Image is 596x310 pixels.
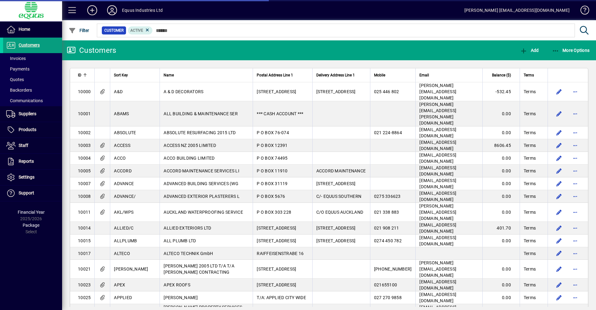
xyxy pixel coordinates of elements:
a: Invoices [3,53,62,64]
button: Edit [554,166,564,176]
a: Backorders [3,85,62,95]
button: More options [570,223,580,233]
span: ALTECO TECHNIK GmbH [164,251,213,256]
span: 10004 [78,156,91,161]
span: Customer [104,27,124,34]
span: Terms [524,266,536,272]
span: ABSOLUTE [114,130,136,135]
span: [PERSON_NAME][EMAIL_ADDRESS][DOMAIN_NAME] [419,83,456,100]
span: Products [19,127,36,132]
span: Email [419,72,429,79]
td: 401.70 [482,222,520,235]
span: ACCORD MAINTENANCE [316,168,366,173]
span: [EMAIL_ADDRESS][DOMAIN_NAME] [419,153,456,164]
button: Edit [554,109,564,119]
span: Quotes [6,77,24,82]
button: More options [570,236,580,246]
button: Edit [554,248,564,258]
button: More options [570,166,580,176]
span: [STREET_ADDRESS] [316,226,356,230]
div: Email [419,72,478,79]
span: [EMAIL_ADDRESS][DOMAIN_NAME] [419,235,456,246]
span: [STREET_ADDRESS] [257,282,296,287]
span: 021655100 [374,282,397,287]
span: Reports [19,159,34,164]
td: 0.00 [482,152,520,165]
span: Terms [524,72,534,79]
span: Terms [524,294,536,301]
span: More Options [552,48,590,53]
a: Home [3,22,62,37]
span: Terms [524,130,536,136]
span: [STREET_ADDRESS] [257,226,296,230]
span: 10007 [78,181,91,186]
div: [PERSON_NAME] [EMAIL_ADDRESS][DOMAIN_NAME] [464,5,570,15]
button: Add [82,5,102,16]
span: [EMAIL_ADDRESS][DOMAIN_NAME] [419,292,456,303]
span: APPLIED [114,295,132,300]
span: P O BOX 12391 [257,143,287,148]
span: [PERSON_NAME][EMAIL_ADDRESS][PERSON_NAME][DOMAIN_NAME] [419,102,456,125]
button: Edit [554,280,564,290]
button: More options [570,191,580,201]
button: Edit [554,179,564,189]
a: Staff [3,138,62,153]
button: Edit [554,191,564,201]
span: Add [520,48,539,53]
td: 0.00 [482,190,520,203]
span: 025 446 802 [374,89,399,94]
span: APEX ROOFS [164,282,190,287]
button: Edit [554,128,564,138]
button: More options [570,293,580,303]
span: 10002 [78,130,91,135]
span: Terms [524,209,536,215]
span: ADVANCED EXTERIOR PLASTERERS L [164,194,240,199]
span: 0275 336623 [374,194,401,199]
span: 10003 [78,143,91,148]
span: [PERSON_NAME] [114,267,148,271]
td: 0.00 [482,203,520,222]
span: [PHONE_NUMBER] [374,267,412,271]
span: Delivery Address Line 1 [316,72,355,79]
span: [PERSON_NAME][EMAIL_ADDRESS][DOMAIN_NAME] [419,203,456,221]
span: [STREET_ADDRESS] [316,238,356,243]
span: P O BOX 11910 [257,168,287,173]
span: 10025 [78,295,91,300]
td: 0.00 [482,101,520,126]
td: 0.00 [482,235,520,247]
td: 0.00 [482,126,520,139]
span: [PERSON_NAME] 2005 LTD T/A T/A [PERSON_NAME] CONTRACTING [164,263,234,275]
button: Edit [554,293,564,303]
div: Mobile [374,72,412,79]
button: Edit [554,140,564,150]
span: Settings [19,175,34,180]
div: ID [78,72,91,79]
span: Invoices [6,56,26,61]
span: [PERSON_NAME][EMAIL_ADDRESS][DOMAIN_NAME] [419,260,456,278]
button: More options [570,109,580,119]
div: Equus Industries Ltd [122,5,163,15]
span: Sort Key [114,72,128,79]
a: Products [3,122,62,138]
span: C/- EQUUS SOUTHERN [316,194,362,199]
span: ALLIED/C [114,226,133,230]
span: 10021 [78,267,91,271]
span: AKL/WPS [114,210,133,215]
span: ACCO BUILDING LIMITED [164,156,214,161]
span: RAIFFEISENSTRABE 16 [257,251,304,256]
span: ALLPLUMB [114,238,137,243]
span: Terms [524,225,536,231]
button: Edit [554,153,564,163]
span: Active [130,28,143,33]
span: ABSOLUTE RESURFACING 2015 LTD [164,130,236,135]
span: Terms [524,111,536,117]
a: Settings [3,170,62,185]
button: More Options [550,45,591,56]
span: ALTECO [114,251,130,256]
span: Balance ($) [492,72,511,79]
span: Customers [19,43,40,48]
span: Terms [524,155,536,161]
td: -532.45 [482,82,520,101]
button: More options [570,280,580,290]
button: Edit [554,264,564,274]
